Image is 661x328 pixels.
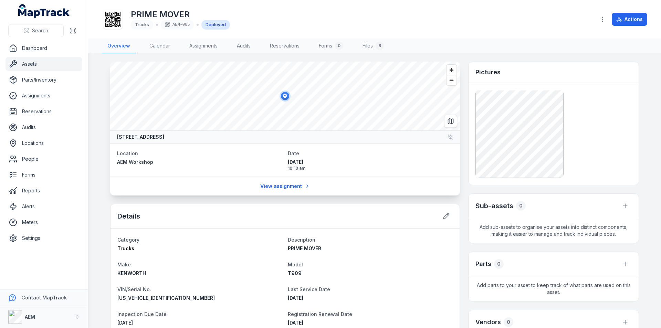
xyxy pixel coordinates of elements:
a: Reports [6,184,82,198]
span: Last Service Date [288,286,330,292]
h1: PRIME MOVER [131,9,230,20]
a: People [6,152,82,166]
span: PRIME MOVER [288,245,321,251]
span: Trucks [117,245,134,251]
h3: Parts [475,259,491,269]
span: Model [288,262,303,267]
button: Actions [612,13,647,26]
span: KENWORTH [117,270,146,276]
h3: Pictures [475,67,501,77]
div: 0 [335,42,343,50]
a: View assignment [256,180,315,193]
span: Trucks [135,22,149,27]
div: 0 [504,317,513,327]
a: Assets [6,57,82,71]
span: Description [288,237,315,243]
a: Meters [6,215,82,229]
a: Forms [6,168,82,182]
time: 11/8/2025, 12:00:00 AM [288,320,303,326]
span: [DATE] [117,320,133,326]
span: [DATE] [288,320,303,326]
span: Date [288,150,299,156]
div: 0 [494,259,504,269]
button: Zoom out [447,75,457,85]
div: 0 [516,201,526,211]
span: Location [117,150,138,156]
span: [DATE] [288,159,453,166]
canvas: Map [110,62,460,130]
button: Search [8,24,64,37]
a: Settings [6,231,82,245]
span: VIN/Serial No. [117,286,151,292]
span: Registration Renewal Date [288,311,352,317]
strong: [STREET_ADDRESS] [117,134,164,140]
strong: Contact MapTrack [21,295,67,300]
a: MapTrack [18,4,70,18]
button: Switch to Map View [444,115,457,128]
span: Make [117,262,131,267]
a: Overview [102,39,136,53]
a: Files8 [357,39,389,53]
h2: Sub-assets [475,201,513,211]
button: Zoom in [447,65,457,75]
div: Deployed [201,20,230,30]
div: AEM-005 [161,20,194,30]
span: Inspection Due Date [117,311,167,317]
span: Search [32,27,48,34]
time: 11/8/2025, 12:00:00 AM [117,320,133,326]
a: Reservations [6,105,82,118]
h3: Vendors [475,317,501,327]
h2: Details [117,211,140,221]
a: Assignments [6,89,82,103]
a: Dashboard [6,41,82,55]
time: 9/10/2025, 12:00:00 AM [288,295,303,301]
a: Locations [6,136,82,150]
a: Forms0 [313,39,349,53]
a: AEM Workshop [117,159,282,166]
a: Reservations [264,39,305,53]
time: 10/7/2025, 10:10:50 AM [288,159,453,171]
span: 10:10 am [288,166,453,171]
span: Add sub-assets to organise your assets into distinct components, making it easier to manage and t... [469,218,639,243]
a: Assignments [184,39,223,53]
a: Calendar [144,39,176,53]
a: Alerts [6,200,82,213]
span: [DATE] [288,295,303,301]
div: 8 [376,42,384,50]
span: Category [117,237,139,243]
a: Audits [6,120,82,134]
a: Parts/Inventory [6,73,82,87]
span: AEM Workshop [117,159,153,165]
span: Add parts to your asset to keep track of what parts are used on this asset. [469,276,639,301]
span: T909 [288,270,302,276]
strong: AEM [25,314,35,320]
span: [US_VEHICLE_IDENTIFICATION_NUMBER] [117,295,215,301]
a: Audits [231,39,256,53]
